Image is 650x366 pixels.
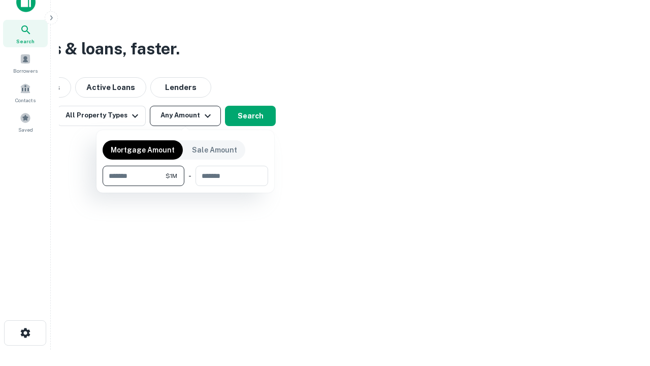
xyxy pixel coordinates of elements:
[599,285,650,333] iframe: Chat Widget
[166,171,177,180] span: $1M
[188,166,191,186] div: -
[192,144,237,156] p: Sale Amount
[111,144,175,156] p: Mortgage Amount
